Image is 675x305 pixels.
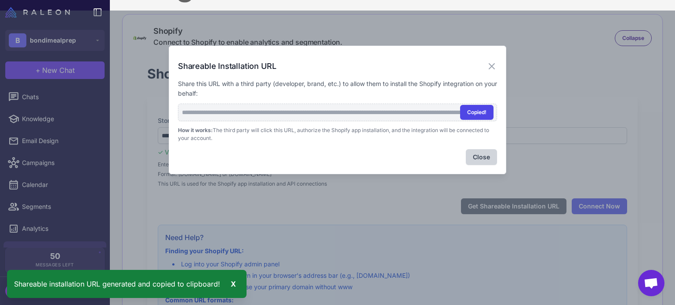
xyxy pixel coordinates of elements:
img: Raleon Logo [5,7,70,18]
strong: How it works: [178,127,213,133]
div: X [227,277,240,291]
div: Shareable installation URL generated and copied to clipboard! [7,270,247,298]
p: The third party will click this URL, authorize the Shopify app installation, and the integration ... [178,126,497,142]
h3: Shareable Installation URL [178,60,276,72]
button: Close [466,149,497,165]
button: Copied! [460,105,494,120]
a: Open chat [638,270,664,296]
p: Share this URL with a third party (developer, brand, etc.) to allow them to install the Shopify i... [178,79,497,98]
